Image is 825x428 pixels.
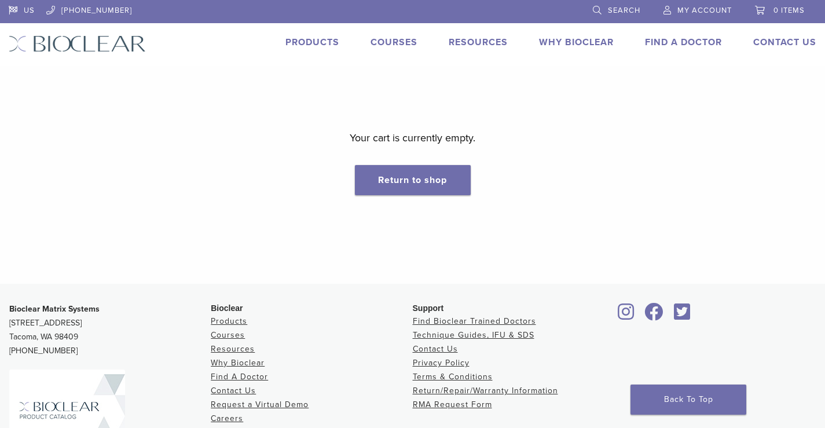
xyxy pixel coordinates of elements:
a: Resources [211,344,255,354]
img: Bioclear [9,35,146,52]
a: Bioclear [614,310,639,321]
a: Find A Doctor [211,372,268,382]
a: Privacy Policy [413,358,470,368]
a: Contact Us [413,344,458,354]
a: Careers [211,414,243,423]
a: Products [211,316,247,326]
strong: Bioclear Matrix Systems [9,304,100,314]
a: Terms & Conditions [413,372,493,382]
a: Technique Guides, IFU & SDS [413,330,534,340]
a: Resources [449,36,508,48]
a: Find Bioclear Trained Doctors [413,316,536,326]
a: RMA Request Form [413,400,492,409]
span: Search [608,6,640,15]
a: Return to shop [355,165,471,195]
a: Back To Top [630,385,746,415]
a: Bioclear [670,310,694,321]
a: Bioclear [641,310,668,321]
span: My Account [677,6,732,15]
a: Return/Repair/Warranty Information [413,386,558,396]
a: Why Bioclear [539,36,614,48]
p: Your cart is currently empty. [350,129,475,147]
a: Products [285,36,339,48]
span: Support [413,303,444,313]
a: Why Bioclear [211,358,265,368]
a: Request a Virtual Demo [211,400,309,409]
span: 0 items [773,6,805,15]
a: Courses [211,330,245,340]
span: Bioclear [211,303,243,313]
p: [STREET_ADDRESS] Tacoma, WA 98409 [PHONE_NUMBER] [9,302,211,358]
a: Contact Us [211,386,256,396]
a: Contact Us [753,36,816,48]
a: Courses [371,36,417,48]
a: Find A Doctor [645,36,722,48]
